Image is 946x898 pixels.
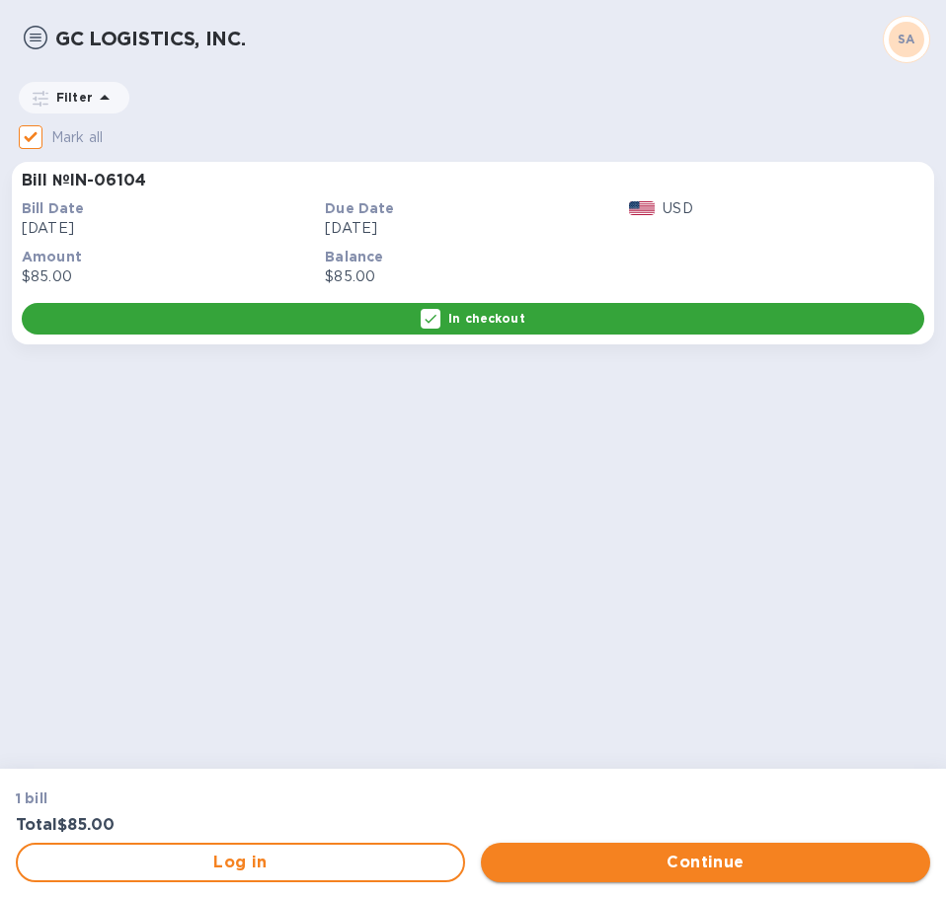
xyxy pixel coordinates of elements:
[22,266,317,287] p: $85.00
[325,249,383,264] b: Balance
[497,851,914,874] span: Continue
[16,843,465,882] button: Log in
[51,127,103,148] p: Mark all
[663,198,692,219] p: USD
[325,266,620,287] p: $85.00
[448,310,524,327] p: In checkout
[48,89,93,106] p: Filter
[325,200,394,216] b: Due Date
[16,816,461,835] h3: Total $85.00
[16,788,461,808] p: 1 bill
[629,201,656,215] img: USD
[898,32,915,46] b: SA
[22,218,317,239] p: [DATE]
[22,200,84,216] b: Bill Date
[22,249,82,264] b: Amount
[481,843,930,882] button: Continue
[34,851,447,874] span: Log in
[55,28,883,50] h1: GC LOGISTICS, INC.
[22,172,146,190] h3: Bill № IN-06104
[325,218,620,239] p: [DATE]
